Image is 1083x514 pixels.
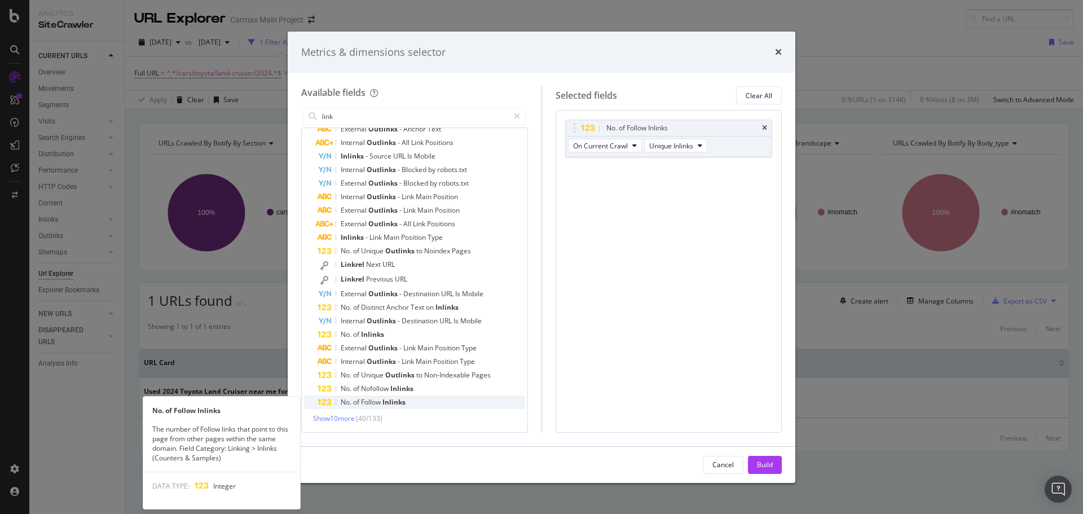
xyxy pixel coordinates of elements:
[461,343,477,353] span: Type
[368,219,399,229] span: Outlinks
[430,178,439,188] span: by
[288,32,795,483] div: modal
[439,178,469,188] span: robots.txt
[341,357,367,366] span: Internal
[402,316,439,326] span: Destination
[452,246,471,256] span: Pages
[341,330,353,339] span: No.
[428,232,443,242] span: Type
[403,289,441,298] span: Destination
[366,151,369,161] span: -
[403,219,413,229] span: All
[428,124,441,134] span: Text
[341,343,368,353] span: External
[402,165,428,174] span: Blocked
[366,232,369,242] span: -
[416,192,433,201] span: Main
[341,246,353,256] span: No.
[441,289,455,298] span: URL
[424,246,452,256] span: Noindex
[399,205,403,215] span: -
[353,384,361,393] span: of
[398,192,402,201] span: -
[437,165,467,174] span: robots.txt
[403,205,417,215] span: Link
[341,316,367,326] span: Internal
[341,151,366,161] span: Inlinks
[425,138,454,147] span: Positions
[417,343,435,353] span: Main
[341,397,353,407] span: No.
[433,357,460,366] span: Position
[402,138,411,147] span: All
[398,165,402,174] span: -
[341,260,366,269] span: Linkrel
[301,45,446,60] div: Metrics & dimensions selector
[411,302,426,312] span: Text
[368,289,399,298] span: Outlinks
[403,343,417,353] span: Link
[402,357,416,366] span: Link
[399,219,403,229] span: -
[426,302,435,312] span: on
[403,124,428,134] span: Anchor
[353,302,361,312] span: of
[353,246,361,256] span: of
[472,370,491,380] span: Pages
[416,370,424,380] span: to
[411,138,425,147] span: Link
[398,138,402,147] span: -
[573,141,628,151] span: On Current Crawl
[384,232,401,242] span: Main
[416,357,433,366] span: Main
[435,205,460,215] span: Position
[341,232,366,242] span: Inlinks
[341,219,368,229] span: External
[407,151,414,161] span: Is
[368,178,399,188] span: Outlinks
[368,205,399,215] span: Outlinks
[353,330,361,339] span: of
[398,316,402,326] span: -
[143,406,300,415] div: No. of Follow Inlinks
[712,460,734,469] div: Cancel
[401,232,428,242] span: Position
[367,357,398,366] span: Outlinks
[399,124,403,134] span: -
[356,414,382,423] span: ( 40 / 133 )
[367,316,398,326] span: Outlinks
[385,370,416,380] span: Outlinks
[435,343,461,353] span: Position
[428,165,437,174] span: by
[369,151,393,161] span: Source
[460,357,475,366] span: Type
[433,192,458,201] span: Position
[1045,476,1072,503] div: Open Intercom Messenger
[368,124,399,134] span: Outlinks
[313,414,355,423] span: Show 10 more
[399,343,403,353] span: -
[353,370,361,380] span: of
[341,192,367,201] span: Internal
[353,397,361,407] span: of
[366,260,382,269] span: Next
[385,246,416,256] span: Outlinks
[341,384,353,393] span: No.
[361,370,385,380] span: Unique
[367,138,398,147] span: Outlinks
[361,330,384,339] span: Inlinks
[439,316,454,326] span: URL
[361,246,385,256] span: Unique
[341,178,368,188] span: External
[368,343,399,353] span: Outlinks
[703,456,743,474] button: Cancel
[460,316,482,326] span: Mobile
[568,139,642,152] button: On Current Crawl
[341,289,368,298] span: External
[454,316,460,326] span: Is
[367,165,398,174] span: Outlinks
[413,219,427,229] span: Link
[644,139,707,152] button: Unique Inlinks
[402,192,416,201] span: Link
[395,274,407,284] span: URL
